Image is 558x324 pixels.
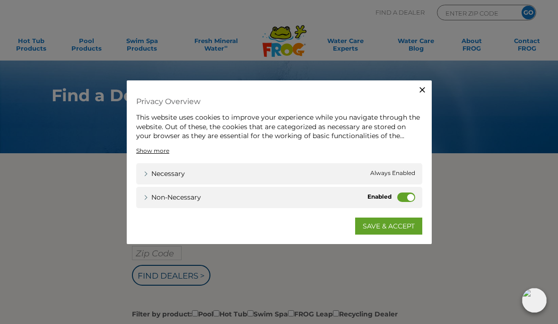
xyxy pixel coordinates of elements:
[136,146,169,155] a: Show more
[355,217,422,234] a: SAVE & ACCEPT
[143,192,201,202] a: Non-necessary
[143,168,185,178] a: Necessary
[370,168,415,178] span: Always Enabled
[136,113,422,141] div: This website uses cookies to improve your experience while you navigate through the website. Out ...
[522,288,547,313] img: openIcon
[136,95,422,108] h4: Privacy Overview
